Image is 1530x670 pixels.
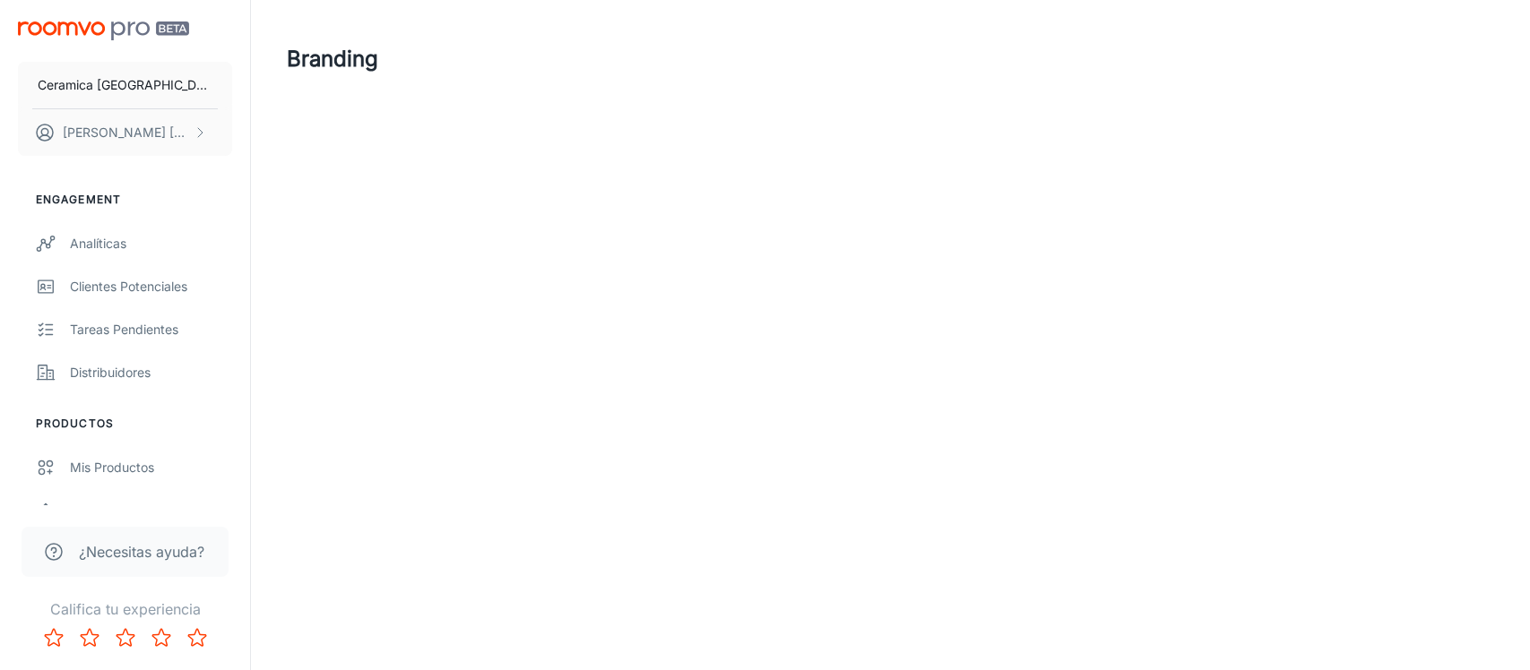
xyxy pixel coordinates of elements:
img: Roomvo PRO Beta [18,21,189,40]
p: [PERSON_NAME] [PERSON_NAME] [63,123,189,142]
p: Ceramica [GEOGRAPHIC_DATA] [38,75,212,95]
button: Ceramica [GEOGRAPHIC_DATA] [18,62,232,108]
h1: Branding [287,43,378,75]
button: [PERSON_NAME] [PERSON_NAME] [18,109,232,156]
